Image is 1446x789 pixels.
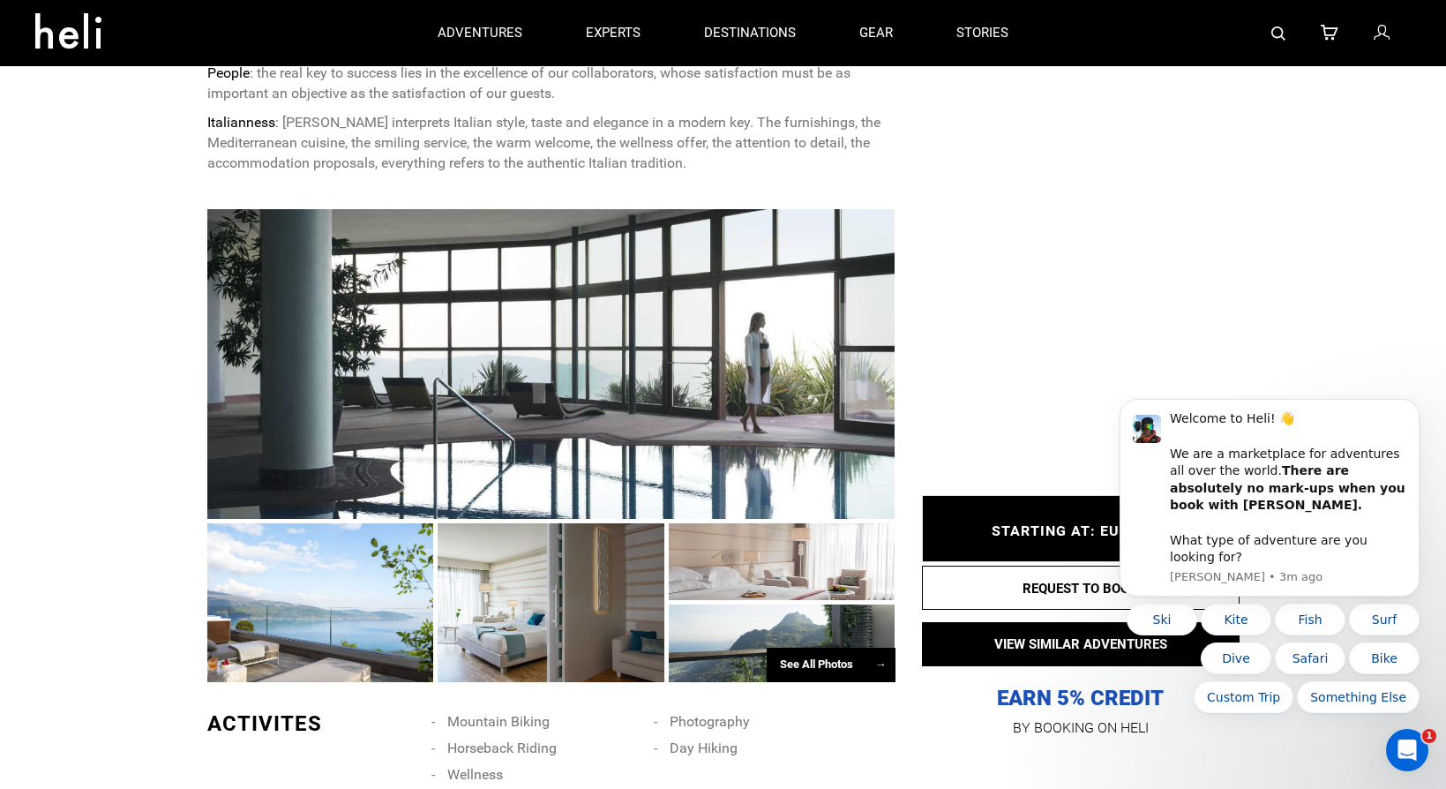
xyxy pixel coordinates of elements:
span: STARTING AT: EUR1,560 [992,522,1169,539]
p: BY BOOKING ON HELI [922,716,1240,740]
iframe: Intercom notifications message [1093,394,1446,741]
p: adventures [438,24,522,42]
div: ACTIVITES [207,709,419,739]
span: → [875,657,887,671]
strong: People [207,64,250,81]
p: : the real key to success lies in the excellence of our collaborators, whose satisfaction must be... [207,64,895,104]
div: See All Photos [767,648,895,682]
span: Horseback Riding [447,740,557,756]
p: destinations [704,24,796,42]
span: 1 [1422,729,1436,743]
span: Day Hiking [670,740,738,756]
img: search-bar-icon.svg [1271,26,1285,41]
span: Mountain Biking [447,713,550,730]
span: Photography [670,713,750,730]
iframe: Intercom live chat [1386,729,1428,771]
p: : [PERSON_NAME] interprets Italian style, taste and elegance in a modern key. The furnishings, th... [207,113,895,174]
strong: Italianness [207,114,275,131]
p: EARN 5% CREDIT [922,508,1240,712]
span: Wellness [447,766,503,783]
button: REQUEST TO BOOK [922,566,1240,610]
p: experts [586,24,641,42]
button: VIEW SIMILAR ADVENTURES [922,622,1240,666]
